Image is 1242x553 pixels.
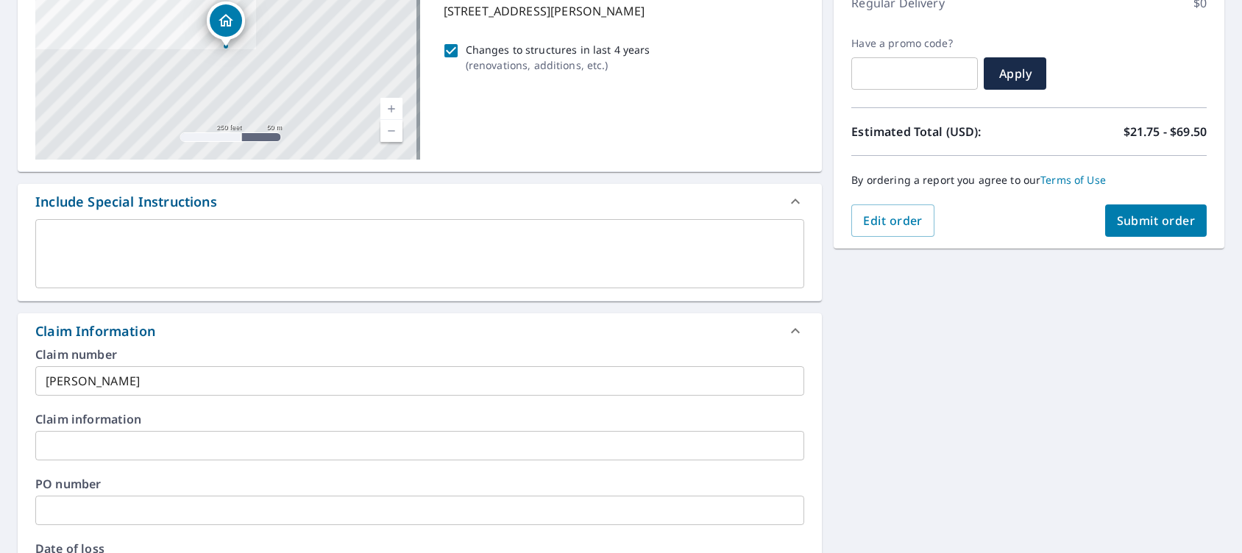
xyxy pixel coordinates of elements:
[996,65,1035,82] span: Apply
[851,123,1029,140] p: Estimated Total (USD):
[444,2,799,20] p: [STREET_ADDRESS][PERSON_NAME]
[1117,213,1196,229] span: Submit order
[207,1,245,47] div: Dropped pin, building 1, Residential property, 8361 Luce Ct Springfield, VA 22153
[1124,123,1207,140] p: $21.75 - $69.50
[35,192,217,212] div: Include Special Instructions
[380,98,402,120] a: Current Level 17, Zoom In
[35,413,804,425] label: Claim information
[851,204,934,237] button: Edit order
[466,42,650,57] p: Changes to structures in last 4 years
[380,120,402,142] a: Current Level 17, Zoom Out
[851,37,978,50] label: Have a promo code?
[466,57,650,73] p: ( renovations, additions, etc. )
[863,213,923,229] span: Edit order
[984,57,1046,90] button: Apply
[18,313,822,349] div: Claim Information
[35,349,804,360] label: Claim number
[18,184,822,219] div: Include Special Instructions
[35,321,155,341] div: Claim Information
[851,174,1207,187] p: By ordering a report you agree to our
[1105,204,1207,237] button: Submit order
[1040,173,1106,187] a: Terms of Use
[35,478,804,490] label: PO number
